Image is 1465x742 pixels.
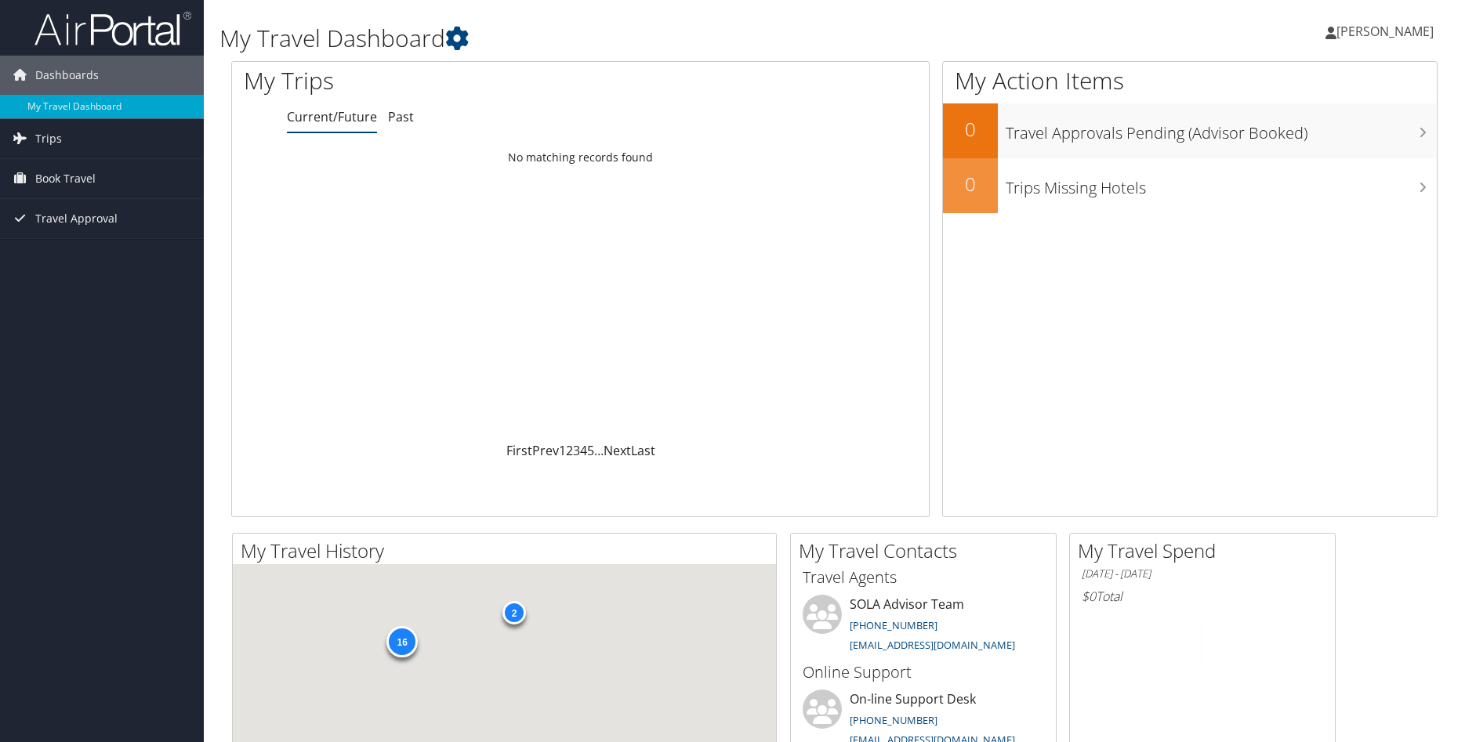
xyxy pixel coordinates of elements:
a: First [506,442,532,459]
span: Trips [35,119,62,158]
h2: 0 [943,171,998,197]
span: Travel Approval [35,199,118,238]
a: [EMAIL_ADDRESS][DOMAIN_NAME] [850,638,1015,652]
a: [PHONE_NUMBER] [850,618,937,632]
h1: My Action Items [943,64,1438,97]
h3: Travel Approvals Pending (Advisor Booked) [1006,114,1438,144]
span: Dashboards [35,56,99,95]
a: 0Trips Missing Hotels [943,158,1438,213]
h2: My Travel History [241,537,776,564]
td: No matching records found [232,143,929,172]
div: 2 [502,600,526,624]
a: Next [604,442,631,459]
a: 1 [559,442,566,459]
a: [PERSON_NAME] [1325,8,1449,55]
a: 0Travel Approvals Pending (Advisor Booked) [943,103,1438,158]
img: airportal-logo.png [34,10,191,47]
h2: My Travel Spend [1078,537,1335,564]
a: Last [631,442,655,459]
h2: 0 [943,116,998,143]
span: $0 [1082,588,1096,605]
a: [PHONE_NUMBER] [850,713,937,727]
a: 4 [580,442,587,459]
h1: My Travel Dashboard [219,22,1039,55]
a: Prev [532,442,559,459]
h3: Travel Agents [803,566,1044,588]
a: 2 [566,442,573,459]
li: SOLA Advisor Team [795,595,1052,659]
h6: [DATE] - [DATE] [1082,566,1323,581]
h6: Total [1082,588,1323,605]
span: … [594,442,604,459]
span: [PERSON_NAME] [1336,23,1434,40]
h2: My Travel Contacts [799,537,1056,564]
h1: My Trips [244,64,627,97]
span: Book Travel [35,159,96,198]
h3: Online Support [803,661,1044,683]
a: 5 [587,442,594,459]
div: 16 [386,626,418,657]
a: 3 [573,442,580,459]
a: Past [388,108,414,125]
a: Current/Future [287,108,377,125]
h3: Trips Missing Hotels [1006,169,1438,199]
